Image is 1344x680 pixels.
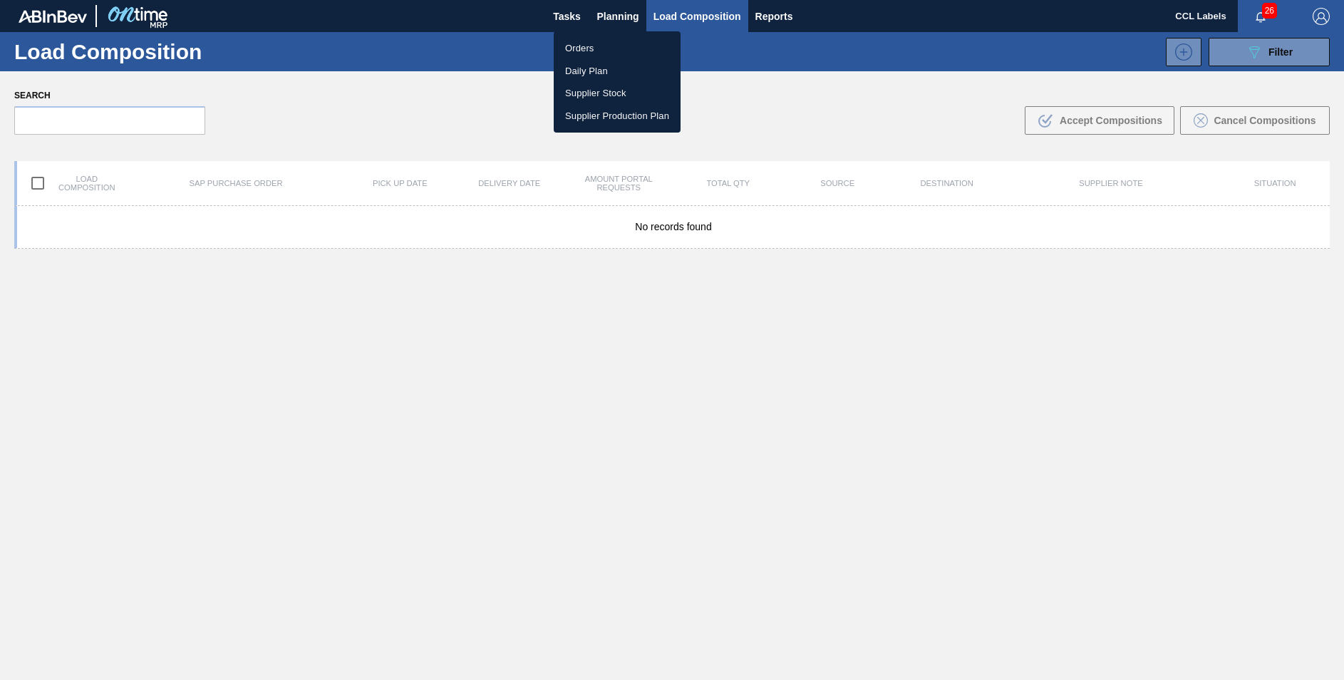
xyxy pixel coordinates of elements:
[554,37,681,60] a: Orders
[554,105,681,128] a: Supplier Production Plan
[554,60,681,83] a: Daily Plan
[554,82,681,105] a: Supplier Stock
